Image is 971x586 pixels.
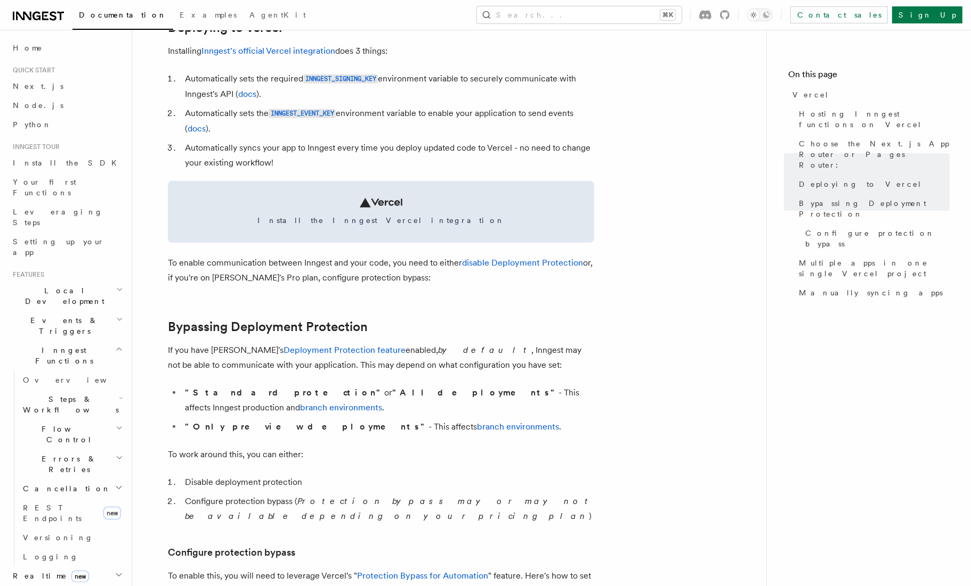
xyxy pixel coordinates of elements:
[303,75,378,84] code: INNGEST_SIGNING_KEY
[9,566,125,585] button: Realtimenew
[180,11,237,19] span: Examples
[71,571,89,582] span: new
[182,71,594,102] li: Automatically sets the required environment variable to securely communicate with Inngest's API ( ).
[13,159,123,167] span: Install the SDK
[168,447,594,462] p: To work around this, you can either:
[9,345,115,366] span: Inngest Functions
[747,9,773,21] button: Toggle dark mode
[9,172,125,202] a: Your first Functions
[185,387,384,398] strong: "Standard protection"
[168,319,368,334] a: Bypassing Deployment Protection
[795,104,950,134] a: Hosting Inngest functions on Vercel
[9,285,116,307] span: Local Development
[788,85,950,104] a: Vercel
[9,202,125,232] a: Leveraging Steps
[168,44,594,59] p: Installing does 3 things:
[9,315,116,336] span: Events & Triggers
[201,46,335,56] a: Inngest's official Vercel integration
[9,341,125,370] button: Inngest Functions
[23,533,93,542] span: Versioning
[792,89,829,100] span: Vercel
[795,253,950,283] a: Multiple apps in one single Vercel project
[19,498,125,528] a: REST Endpointsnew
[19,390,125,419] button: Steps & Workflows
[795,283,950,302] a: Manually syncing apps
[23,376,133,384] span: Overview
[9,153,125,172] a: Install the SDK
[79,11,167,19] span: Documentation
[9,77,125,96] a: Next.js
[9,311,125,341] button: Events & Triggers
[392,387,559,398] strong: "All deployments"
[438,345,531,355] em: by default
[182,494,594,524] li: Configure protection bypass ( )
[185,496,593,521] em: Protection bypass may or may not be available depending on your pricing plan
[269,108,336,118] a: INNGEST_EVENT_KEY
[72,3,173,30] a: Documentation
[13,237,104,257] span: Setting up your app
[357,571,488,581] a: Protection Bypass for Automation
[243,3,312,29] a: AgentKit
[13,101,63,110] span: Node.js
[477,6,682,23] button: Search...⌘K
[182,385,594,415] li: or - This affects Inngest production and .
[23,504,82,523] span: REST Endpoints
[799,287,943,298] span: Manually syncing apps
[19,479,125,498] button: Cancellation
[19,547,125,566] a: Logging
[795,134,950,175] a: Choose the Next.js App Router or Pages Router:
[188,123,206,134] a: docs
[799,258,950,279] span: Multiple apps in one single Vercel project
[249,11,306,19] span: AgentKit
[805,228,950,249] span: Configure protection bypass
[168,545,295,560] a: Configure protection bypass
[19,419,125,449] button: Flow Control
[182,419,594,434] li: - This affects .
[19,453,116,475] span: Errors & Retries
[19,394,119,415] span: Steps & Workflows
[238,89,256,99] a: docs
[13,82,63,90] span: Next.js
[19,370,125,390] a: Overview
[9,270,44,279] span: Features
[19,483,111,494] span: Cancellation
[181,215,581,226] span: Install the Inngest Vercel integration
[9,115,125,134] a: Python
[9,281,125,311] button: Local Development
[9,66,55,75] span: Quick start
[9,571,89,581] span: Realtime
[9,143,60,151] span: Inngest tour
[303,73,378,84] a: INNGEST_SIGNING_KEY
[13,178,76,197] span: Your first Functions
[185,422,428,432] strong: "Only preview deployments"
[801,224,950,253] a: Configure protection bypass
[790,6,888,23] a: Contact sales
[462,258,583,268] a: disable Deployment Protection
[13,208,103,227] span: Leveraging Steps
[168,343,594,373] p: If you have [PERSON_NAME]'s enabled, , Inngest may not be able to communicate with your applicati...
[103,507,121,519] span: new
[300,402,382,412] a: branch environments
[9,370,125,566] div: Inngest Functions
[182,106,594,136] li: Automatically sets the environment variable to enable your application to send events ( ).
[799,179,922,189] span: Deploying to Vercel
[168,181,594,243] a: Install the Inngest Vercel integration
[182,475,594,490] li: Disable deployment protection
[168,255,594,285] p: To enable communication between Inngest and your code, you need to either or, if you're on [PERSO...
[19,424,116,445] span: Flow Control
[9,38,125,57] a: Home
[799,109,950,130] span: Hosting Inngest functions on Vercel
[284,345,406,355] a: Deployment Protection feature
[788,68,950,85] h4: On this page
[23,552,78,561] span: Logging
[795,194,950,224] a: Bypassing Deployment Protection
[13,120,52,129] span: Python
[13,43,43,53] span: Home
[477,422,559,432] a: branch environments
[795,175,950,194] a: Deploying to Vercel
[269,109,336,118] code: INNGEST_EVENT_KEY
[9,232,125,262] a: Setting up your app
[799,138,950,170] span: Choose the Next.js App Router or Pages Router:
[19,528,125,547] a: Versioning
[173,3,243,29] a: Examples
